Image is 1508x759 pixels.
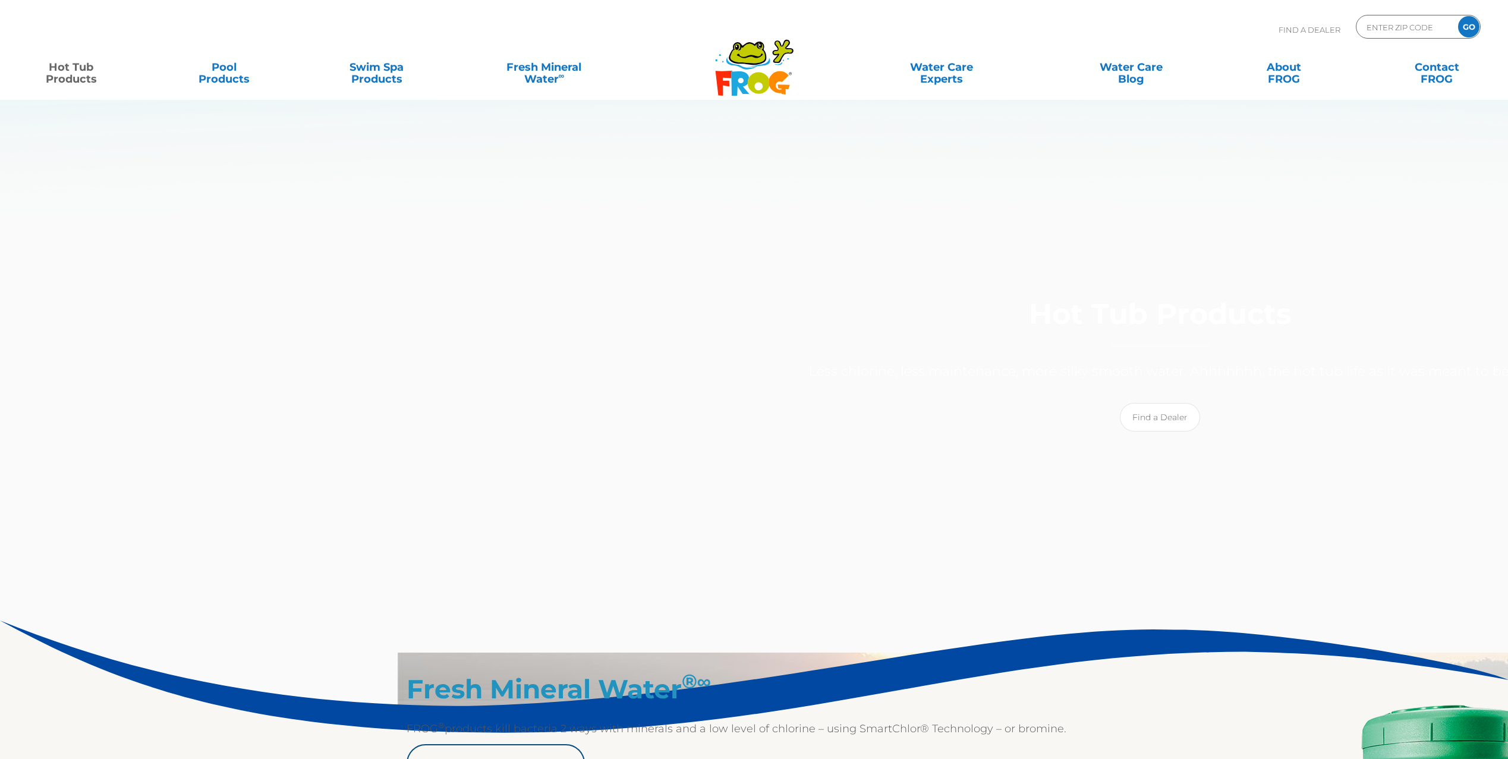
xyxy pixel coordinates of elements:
[697,669,712,693] em: ∞
[1120,403,1200,432] a: Find a Dealer
[845,55,1038,79] a: Water CareExperts
[438,720,445,730] sup: ®
[682,669,712,693] sup: ®
[407,673,1152,704] h2: Fresh Mineral Water
[165,55,284,79] a: PoolProducts
[1377,55,1496,79] a: ContactFROG
[559,71,565,80] sup: ∞
[709,24,800,96] img: Frog Products Logo
[470,55,618,79] a: Fresh MineralWater∞
[317,55,436,79] a: Swim SpaProducts
[1279,15,1340,45] p: Find A Dealer
[1072,55,1191,79] a: Water CareBlog
[407,719,1152,738] p: FROG products kill bacteria 2 ways with minerals and a low level of chlorine – using SmartChlor® ...
[1458,16,1479,37] input: GO
[12,55,131,79] a: Hot TubProducts
[1224,55,1343,79] a: AboutFROG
